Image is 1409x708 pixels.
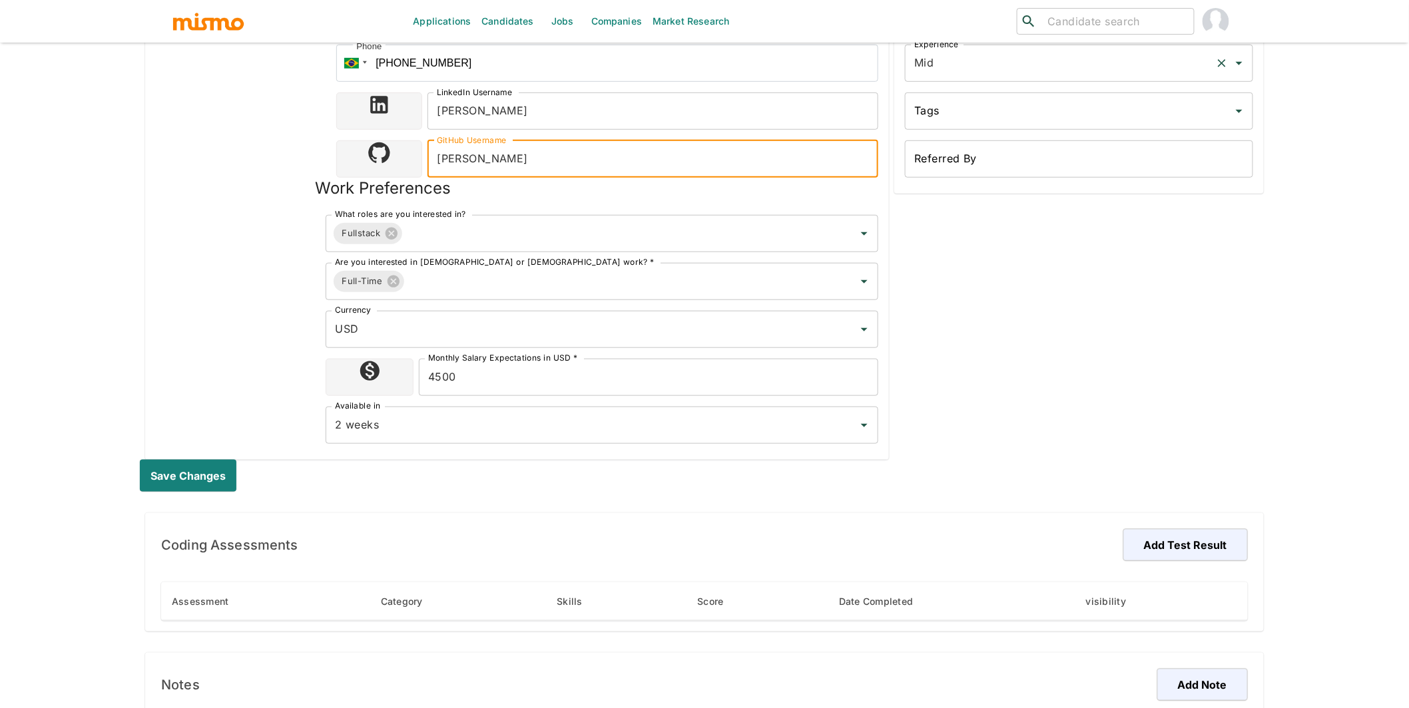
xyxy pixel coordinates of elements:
button: Open [855,320,874,339]
button: Open [1230,102,1249,120]
span: Score [697,594,740,610]
span: visibility [1086,594,1144,610]
h5: Work Preferences [315,178,451,199]
button: Open [855,224,874,243]
label: Available in [335,401,380,412]
input: Candidate search [1042,12,1189,31]
label: Are you interested in [DEMOGRAPHIC_DATA] or [DEMOGRAPHIC_DATA] work? * [335,257,655,268]
label: LinkedIn Username [437,87,513,98]
label: Monthly Salary Expectations in USD * [428,353,578,364]
span: Assessment [172,594,246,610]
table: enhanced table [161,582,1248,621]
label: Experience [914,39,958,50]
h6: Coding Assessments [161,534,298,556]
span: Skills [557,594,600,610]
button: Open [855,416,874,435]
span: Date Completed [839,594,931,610]
img: Carmen Vilachá [1203,8,1229,35]
button: Save changes [140,460,236,492]
div: Phone [353,40,385,53]
button: Open [855,272,874,291]
input: 1 (702) 123-4567 [336,45,878,82]
label: Currency [335,305,371,316]
div: Fullstack [334,223,402,244]
button: Add Test Result [1123,529,1248,561]
img: logo [172,11,245,31]
button: Clear [1213,54,1231,73]
span: Fullstack [334,226,388,241]
span: Full-Time [334,273,390,289]
label: GitHub Username [437,134,507,146]
button: Open [1230,54,1249,73]
div: Brazil: + 55 [336,45,371,82]
label: What roles are you interested in? [335,209,466,220]
button: Add Note [1157,669,1248,701]
div: Full-Time [334,271,404,292]
span: Category [381,594,440,610]
h6: Notes [161,674,200,695]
